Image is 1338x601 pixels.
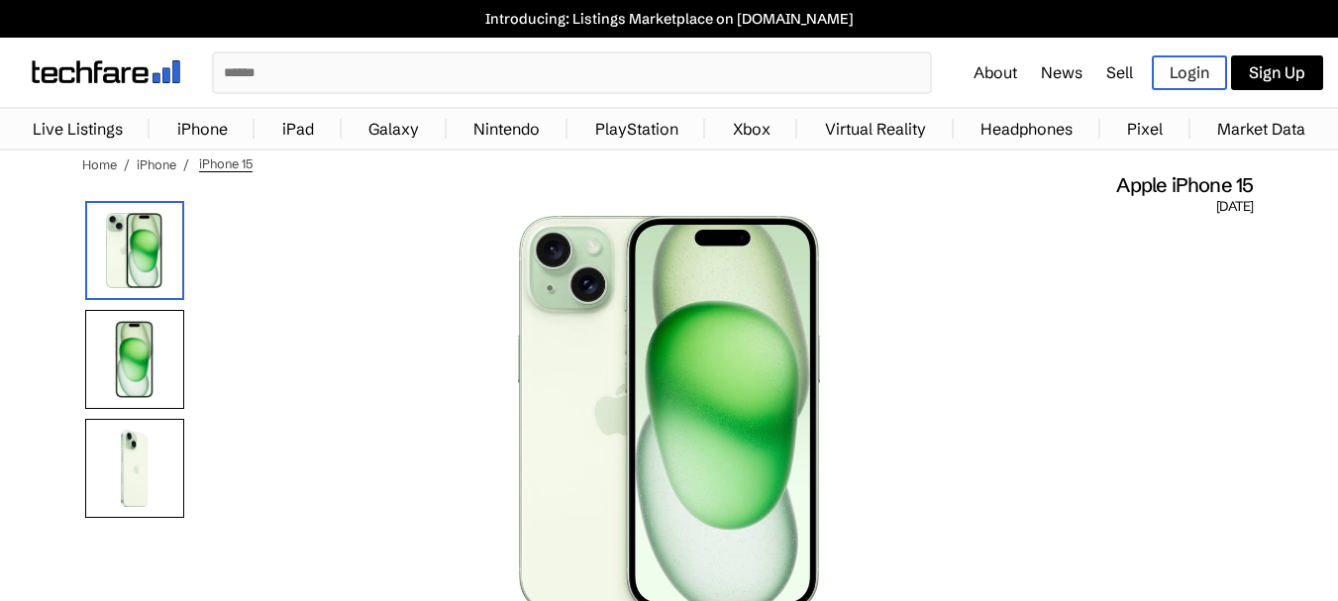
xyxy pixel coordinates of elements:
[272,109,324,149] a: iPad
[124,156,130,172] span: /
[1106,62,1133,82] a: Sell
[199,155,253,172] span: iPhone 15
[183,156,189,172] span: /
[1116,172,1253,198] span: Apple iPhone 15
[167,109,238,149] a: iPhone
[1117,109,1173,149] a: Pixel
[1152,55,1227,90] a: Login
[463,109,550,149] a: Nintendo
[23,109,133,149] a: Live Listings
[585,109,688,149] a: PlayStation
[815,109,936,149] a: Virtual Reality
[971,109,1082,149] a: Headphones
[85,310,184,409] img: Front
[723,109,780,149] a: Xbox
[1231,55,1323,90] a: Sign Up
[1207,109,1315,149] a: Market Data
[137,156,176,172] a: iPhone
[1216,198,1253,216] span: [DATE]
[974,62,1017,82] a: About
[1041,62,1082,82] a: News
[32,60,180,83] img: techfare logo
[359,109,429,149] a: Galaxy
[85,419,184,518] img: Rear
[82,156,117,172] a: Home
[10,10,1328,28] a: Introducing: Listings Marketplace on [DOMAIN_NAME]
[85,201,184,300] img: iPhone 15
